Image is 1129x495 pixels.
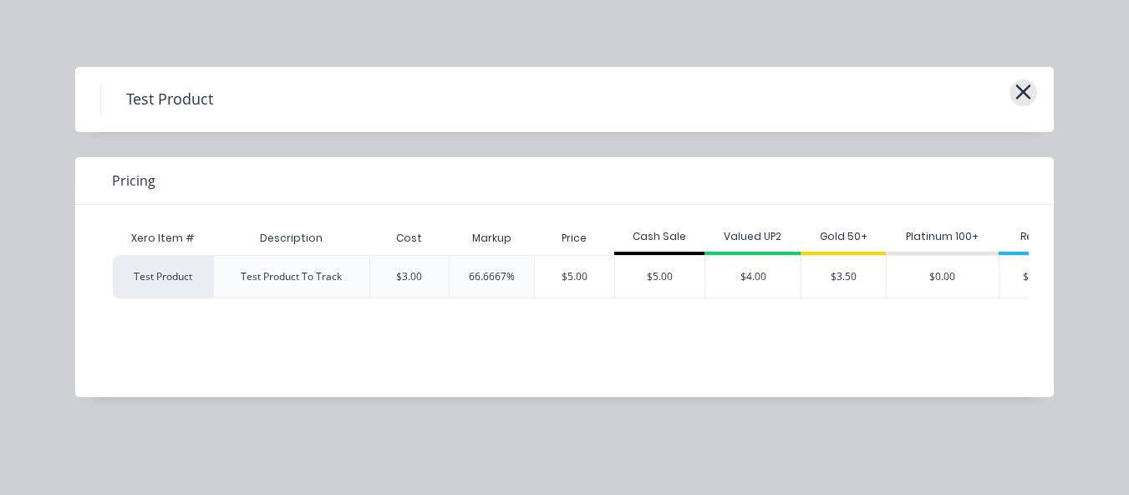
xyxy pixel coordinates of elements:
div: Cost [369,222,450,255]
div: Platinum 100+ [886,229,999,244]
div: Cash Sale [614,229,705,244]
div: Price [534,222,614,255]
div: $0.00 [999,256,1072,298]
div: $3.00 [396,269,422,284]
div: $0.00 [887,256,999,298]
div: Description [247,217,336,259]
div: Valued UP2 [704,229,801,244]
div: $4.00 [705,256,801,298]
div: Gold 50+ [801,229,886,244]
h4: Test Product [100,84,238,115]
div: 66.6667% [469,269,515,284]
div: $5.00 [615,256,705,298]
div: Markup [449,222,534,255]
div: Test Product [113,255,213,299]
div: Xero Item # [113,222,213,255]
div: Test Product To Track [241,269,342,284]
div: Retail [999,229,1073,244]
div: $5.00 [535,256,614,298]
span: Pricing [112,171,155,191]
div: $3.50 [801,256,886,298]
